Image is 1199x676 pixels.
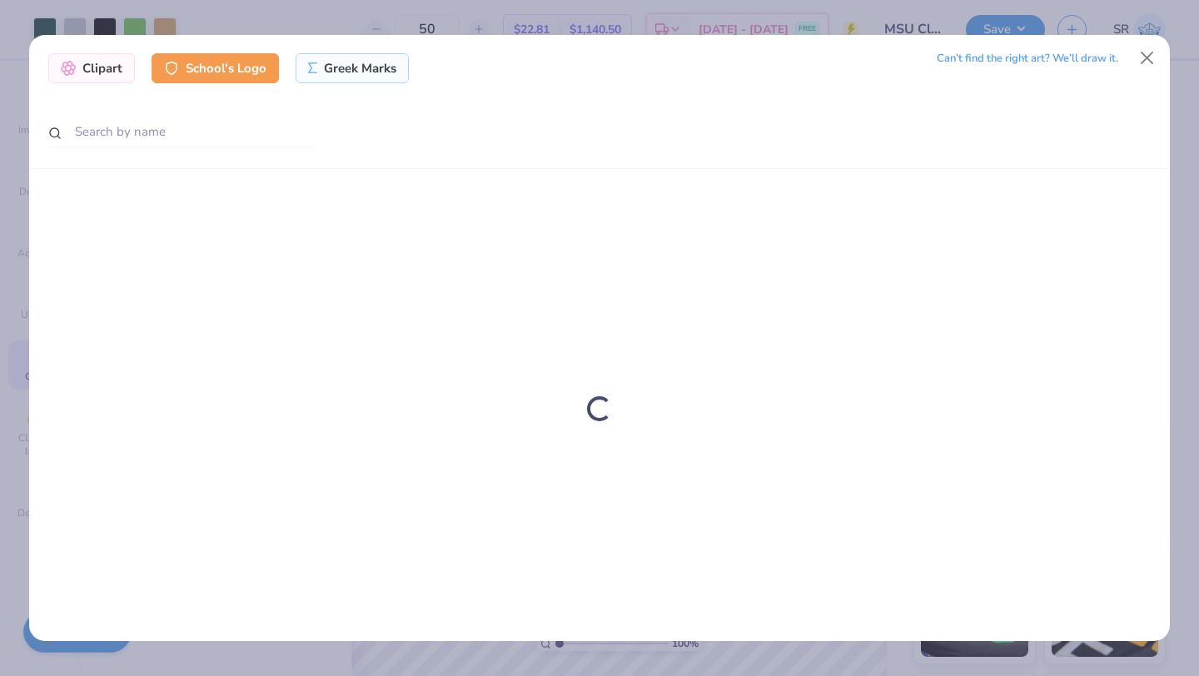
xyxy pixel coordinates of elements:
div: Greek Marks [296,53,410,83]
input: Search by name [48,117,315,147]
button: Close [1132,42,1163,73]
div: School's Logo [152,53,279,83]
div: Clipart [48,53,135,83]
div: Can’t find the right art? We’ll draw it. [937,44,1118,73]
